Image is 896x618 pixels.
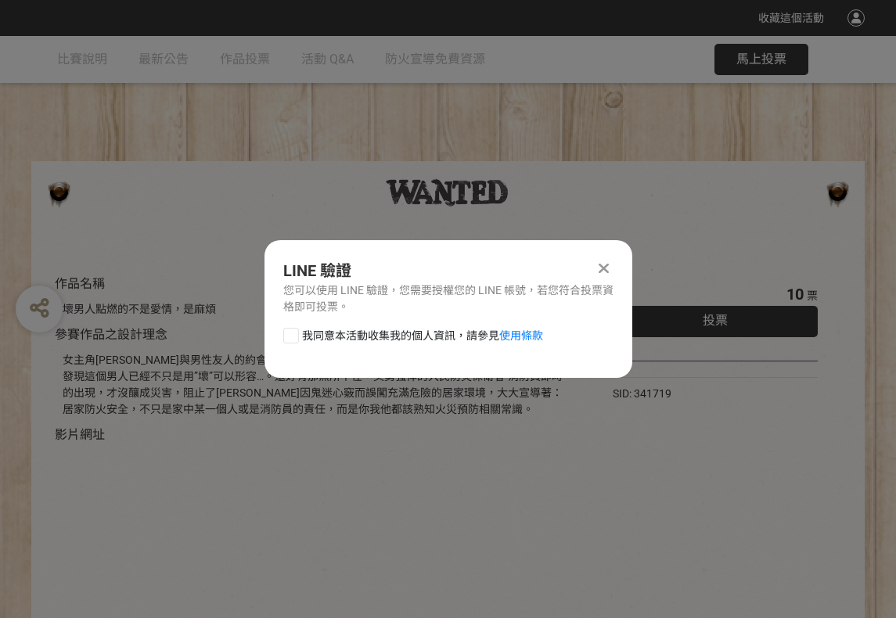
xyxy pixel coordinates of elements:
[714,44,808,75] button: 馬上投票
[385,52,485,66] span: 防火宣導免費資源
[63,301,566,318] div: 壞男人點燃的不是愛情，是麻煩
[758,12,824,24] span: 收藏這個活動
[807,289,818,302] span: 票
[499,329,543,342] a: 使用條款
[55,427,105,442] span: 影片網址
[139,52,189,66] span: 最新公告
[786,285,804,304] span: 10
[613,387,671,400] span: SID: 341719
[736,52,786,66] span: 馬上投票
[283,282,614,315] div: 您可以使用 LINE 驗證，您需要授權您的 LINE 帳號，若您符合投票資格即可投票。
[220,52,270,66] span: 作品投票
[57,52,107,66] span: 比賽說明
[55,327,167,342] span: 參賽作品之設計理念
[703,313,728,328] span: 投票
[139,36,189,83] a: 最新公告
[301,52,354,66] span: 活動 Q&A
[301,36,354,83] a: 活動 Q&A
[220,36,270,83] a: 作品投票
[302,328,543,344] span: 我同意本活動收集我的個人資訊，請參見
[283,259,614,282] div: LINE 驗證
[57,36,107,83] a: 比賽說明
[385,36,485,83] a: 防火宣導免費資源
[63,352,566,418] div: 女主角[PERSON_NAME]與男性友人的約會，一開始被他可愛又可壞的魅力所迷惑，但跟著回到他家後，發現這個男人已經不只是用”壞”可以形容…。還好有那無所不在，英勇強悍的人民防災保衛者-消防員...
[55,276,105,291] span: 作品名稱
